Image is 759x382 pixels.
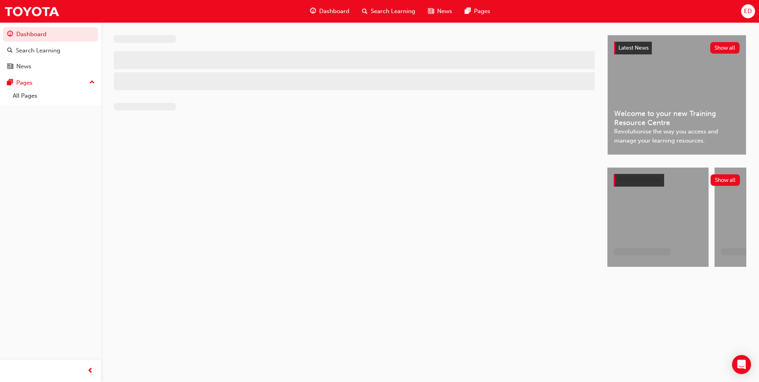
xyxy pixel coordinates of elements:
[744,7,752,16] span: ED
[87,366,93,376] span: prev-icon
[319,7,349,16] span: Dashboard
[711,174,740,186] button: Show all
[607,35,746,155] a: Latest NewsShow allWelcome to your new Training Resource CentreRevolutionise the way you access a...
[732,355,751,374] div: Open Intercom Messenger
[3,27,98,42] a: Dashboard
[428,6,434,16] span: news-icon
[7,47,13,54] span: search-icon
[16,46,60,55] div: Search Learning
[3,75,98,90] button: Pages
[614,42,740,54] a: Latest NewsShow all
[474,7,490,16] span: Pages
[465,6,471,16] span: pages-icon
[4,2,60,20] img: Trak
[362,6,368,16] span: search-icon
[614,127,740,145] span: Revolutionise the way you access and manage your learning resources.
[16,62,31,71] div: News
[7,31,13,38] span: guage-icon
[3,59,98,74] a: News
[710,42,740,54] button: Show all
[310,6,316,16] span: guage-icon
[89,77,95,88] span: up-icon
[10,90,98,102] a: All Pages
[7,79,13,87] span: pages-icon
[614,109,740,127] span: Welcome to your new Training Resource Centre
[437,7,452,16] span: News
[614,174,740,187] a: Show all
[3,25,98,75] button: DashboardSearch LearningNews
[7,63,13,70] span: news-icon
[458,3,497,19] a: pages-iconPages
[356,3,422,19] a: search-iconSearch Learning
[618,44,649,51] span: Latest News
[371,7,415,16] span: Search Learning
[16,78,33,87] div: Pages
[3,43,98,58] a: Search Learning
[304,3,356,19] a: guage-iconDashboard
[741,4,755,18] button: ED
[422,3,458,19] a: news-iconNews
